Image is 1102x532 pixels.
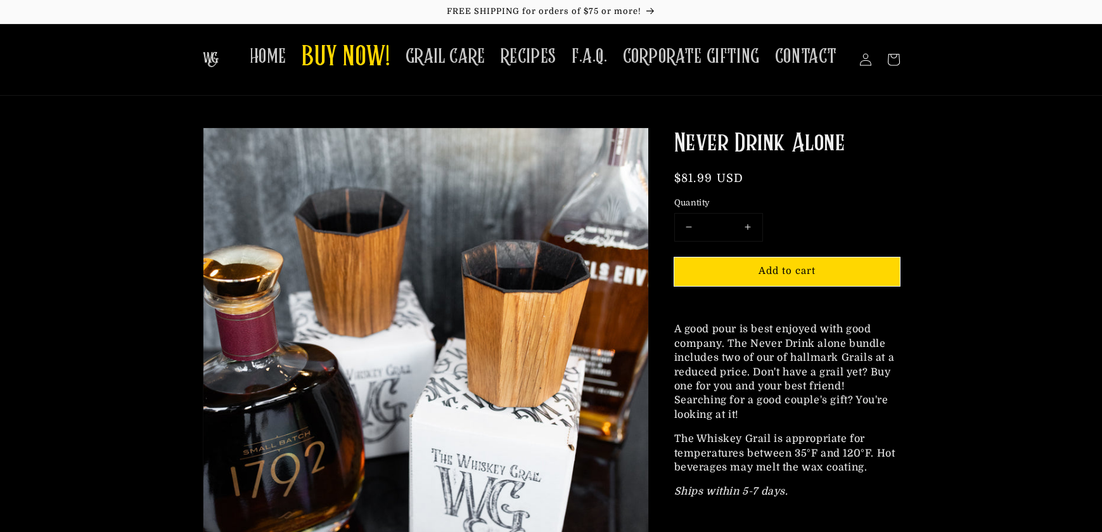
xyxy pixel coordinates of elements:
[623,44,760,69] span: CORPORATE GIFTING
[294,33,398,83] a: BUY NOW!
[564,37,615,77] a: F.A.Q.
[674,486,788,497] em: Ships within 5-7 days.
[572,44,608,69] span: F.A.Q.
[615,37,767,77] a: CORPORATE GIFTING
[406,44,485,69] span: GRAIL CARE
[775,44,837,69] span: CONTACT
[759,265,816,276] span: Add to cart
[767,37,845,77] a: CONTACT
[674,127,900,160] h1: Never Drink Alone
[398,37,493,77] a: GRAIL CARE
[302,41,390,75] span: BUY NOW!
[674,197,900,209] label: Quantity
[242,37,294,77] a: HOME
[250,44,286,69] span: HOME
[674,433,895,473] span: The Whiskey Grail is appropriate for temperatures between 35°F and 120°F. Hot beverages may melt ...
[674,257,900,286] button: Add to cart
[203,52,219,67] img: The Whiskey Grail
[493,37,564,77] a: RECIPES
[674,172,744,185] span: $81.99 USD
[674,322,900,422] p: A good pour is best enjoyed with good company. The Never Drink alone bundle includes two of our o...
[13,6,1089,17] p: FREE SHIPPING for orders of $75 or more!
[501,44,556,69] span: RECIPES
